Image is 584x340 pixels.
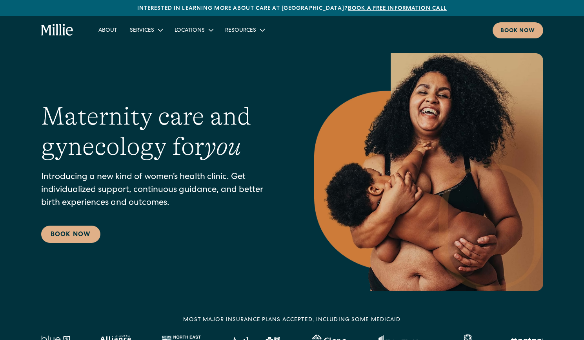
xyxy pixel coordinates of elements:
div: Services [130,27,154,35]
p: Introducing a new kind of women’s health clinic. Get individualized support, continuous guidance,... [41,171,283,210]
div: Resources [219,24,270,36]
div: Resources [225,27,256,35]
a: Book Now [41,226,100,243]
img: Smiling mother with her baby in arms, celebrating body positivity and the nurturing bond of postp... [314,53,543,291]
div: MOST MAJOR INSURANCE PLANS ACCEPTED, INCLUDING some MEDICAID [183,316,400,324]
a: About [92,24,124,36]
h1: Maternity care and gynecology for [41,101,283,162]
em: you [204,132,241,161]
div: Locations [168,24,219,36]
div: Locations [175,27,205,35]
a: Book now [493,22,543,38]
div: Services [124,24,168,36]
div: Book now [500,27,535,35]
a: Book a free information call [348,6,447,11]
a: home [41,24,74,36]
